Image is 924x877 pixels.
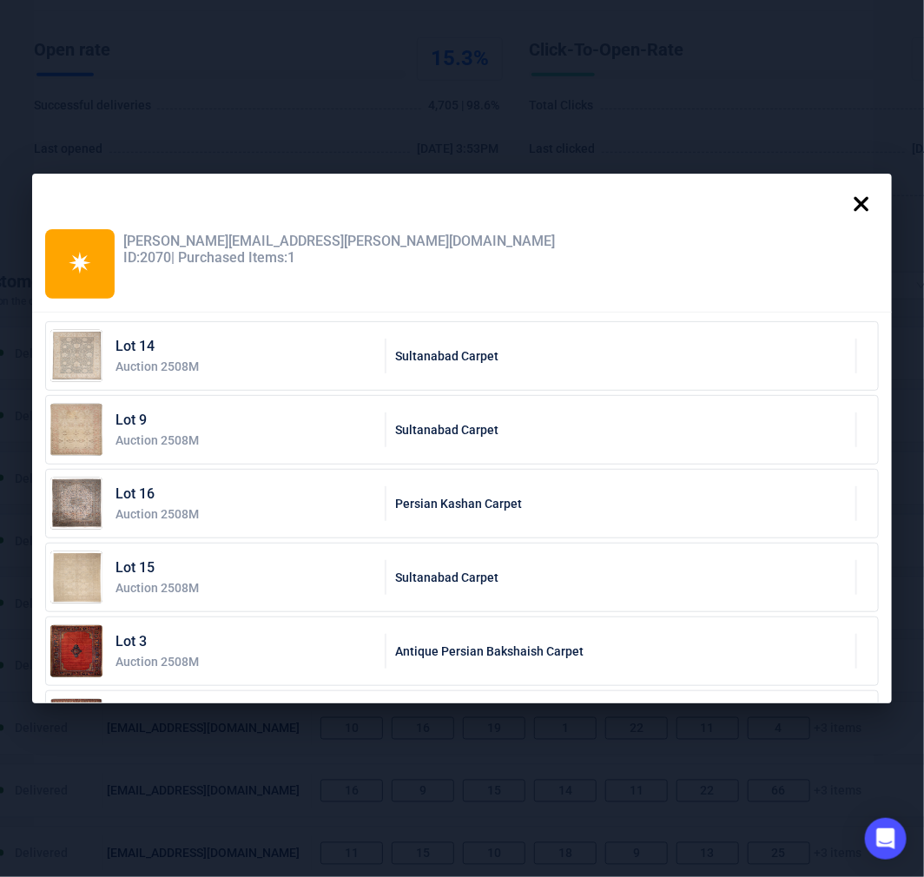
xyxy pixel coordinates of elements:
[69,251,90,277] span: ✷
[115,359,376,373] div: Auction 2508M
[50,404,102,456] img: 9_01.JPG
[50,699,102,751] img: 10_01.JPG
[45,690,879,760] a: Lot 10Auction 2508MPersian Carpet
[115,655,376,669] div: Auction 2508M
[123,250,555,266] div: ID: 2070 | Purchased Items: 1
[865,818,907,860] div: Open Intercom Messenger
[45,395,879,465] a: Lot 9Auction 2508MSultanabad Carpet
[115,634,376,654] div: Lot 3
[386,423,855,437] div: Sultanabad Carpet
[115,507,376,521] div: Auction 2508M
[386,570,855,584] div: Sultanabad Carpet
[45,469,879,538] a: Lot 16Auction 2508MPersian Kashan Carpet
[50,625,102,677] img: 3_01.JPG
[45,617,879,686] a: Lot 3Auction 2508MAntique Persian Bakshaish Carpet
[45,321,879,391] a: Lot 14Auction 2508MSultanabad Carpet
[123,234,555,249] div: [PERSON_NAME][EMAIL_ADDRESS][PERSON_NAME][DOMAIN_NAME]
[50,478,102,530] img: 16_01.JPG
[50,551,102,603] img: 15_01.JPG
[115,560,376,580] div: Lot 15
[115,412,376,432] div: Lot 9
[386,644,855,658] div: Antique Persian Bakshaish Carpet
[115,581,376,595] div: Auction 2508M
[115,339,376,359] div: Lot 14
[386,497,855,511] div: Persian Kashan Carpet
[50,330,102,382] img: 14_01.JPG
[115,486,376,506] div: Lot 16
[386,349,855,363] div: Sultanabad Carpet
[115,433,376,447] div: Auction 2508M
[45,543,879,612] a: Lot 15Auction 2508MSultanabad Carpet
